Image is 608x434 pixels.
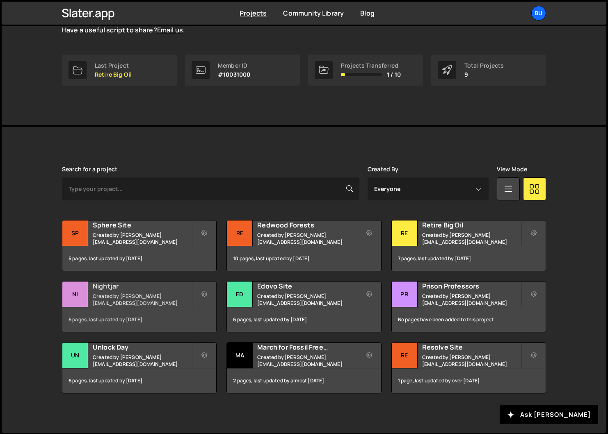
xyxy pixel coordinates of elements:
a: Un Unlock Day Created by [PERSON_NAME][EMAIL_ADDRESS][DOMAIN_NAME] 6 pages, last updated by [DATE] [62,342,217,393]
span: 1 / 10 [387,71,401,78]
a: Re Redwood Forests Created by [PERSON_NAME][EMAIL_ADDRESS][DOMAIN_NAME] 10 pages, last updated by... [226,220,381,271]
h2: Prison Professors [422,282,521,291]
div: 10 pages, last updated by [DATE] [227,246,381,271]
p: 9 [464,71,504,78]
a: Bu [531,6,546,20]
label: Search for a project [62,166,117,173]
a: Email us [157,25,183,34]
h2: Retire Big Oil [422,220,521,229]
div: 1 page, last updated by over [DATE] [392,368,546,393]
a: Re Resolve Site Created by [PERSON_NAME][EMAIL_ADDRESS][DOMAIN_NAME] 1 page, last updated by over... [391,342,546,393]
div: Last Project [95,62,132,69]
div: 6 pages, last updated by [DATE] [62,368,216,393]
div: Projects Transferred [341,62,401,69]
h2: Nightjar [93,282,192,291]
div: Ni [62,282,88,307]
div: Ed [227,282,253,307]
a: Re Retire Big Oil Created by [PERSON_NAME][EMAIL_ADDRESS][DOMAIN_NAME] 7 pages, last updated by [... [391,220,546,271]
small: Created by [PERSON_NAME][EMAIL_ADDRESS][DOMAIN_NAME] [257,354,356,368]
div: Un [62,343,88,368]
div: Member ID [218,62,250,69]
p: #10031000 [218,71,250,78]
div: Pr [392,282,418,307]
div: 6 pages, last updated by [DATE] [227,307,381,332]
small: Created by [PERSON_NAME][EMAIL_ADDRESS][DOMAIN_NAME] [257,232,356,245]
div: Sp [62,220,88,246]
small: Created by [PERSON_NAME][EMAIL_ADDRESS][DOMAIN_NAME] [257,293,356,307]
small: Created by [PERSON_NAME][EMAIL_ADDRESS][DOMAIN_NAME] [93,293,192,307]
div: Re [392,220,418,246]
a: Sp Sphere Site Created by [PERSON_NAME][EMAIL_ADDRESS][DOMAIN_NAME] 5 pages, last updated by [DATE] [62,220,217,271]
div: Re [392,343,418,368]
label: Created By [368,166,399,173]
h2: Unlock Day [93,343,192,352]
button: Ask [PERSON_NAME] [500,405,598,424]
h2: Redwood Forests [257,220,356,229]
div: 6 pages, last updated by [DATE] [62,307,216,332]
a: Community Library [283,9,344,18]
a: Projects [240,9,267,18]
a: Ed Edovo Site Created by [PERSON_NAME][EMAIL_ADDRESS][DOMAIN_NAME] 6 pages, last updated by [DATE] [226,281,381,332]
input: Type your project... [62,177,359,200]
label: View Mode [497,166,527,173]
a: Blog [360,9,375,18]
a: Ma March for Fossil Freedom Created by [PERSON_NAME][EMAIL_ADDRESS][DOMAIN_NAME] 2 pages, last up... [226,342,381,393]
div: Total Projects [464,62,504,69]
p: Retire Big Oil [95,71,132,78]
small: Created by [PERSON_NAME][EMAIL_ADDRESS][DOMAIN_NAME] [422,354,521,368]
h2: Resolve Site [422,343,521,352]
h2: Edovo Site [257,282,356,291]
a: Last Project Retire Big Oil [62,55,177,86]
a: Pr Prison Professors Created by [PERSON_NAME][EMAIL_ADDRESS][DOMAIN_NAME] No pages have been adde... [391,281,546,332]
div: No pages have been added to this project [392,307,546,332]
div: 7 pages, last updated by [DATE] [392,246,546,271]
h2: March for Fossil Freedom [257,343,356,352]
div: Re [227,220,253,246]
small: Created by [PERSON_NAME][EMAIL_ADDRESS][DOMAIN_NAME] [93,232,192,245]
div: 2 pages, last updated by almost [DATE] [227,368,381,393]
h2: Sphere Site [93,220,192,229]
small: Created by [PERSON_NAME][EMAIL_ADDRESS][DOMAIN_NAME] [422,232,521,245]
small: Created by [PERSON_NAME][EMAIL_ADDRESS][DOMAIN_NAME] [93,354,192,368]
div: 5 pages, last updated by [DATE] [62,246,216,271]
a: Ni Nightjar Created by [PERSON_NAME][EMAIL_ADDRESS][DOMAIN_NAME] 6 pages, last updated by [DATE] [62,281,217,332]
div: Ma [227,343,253,368]
small: Created by [PERSON_NAME][EMAIL_ADDRESS][DOMAIN_NAME] [422,293,521,307]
